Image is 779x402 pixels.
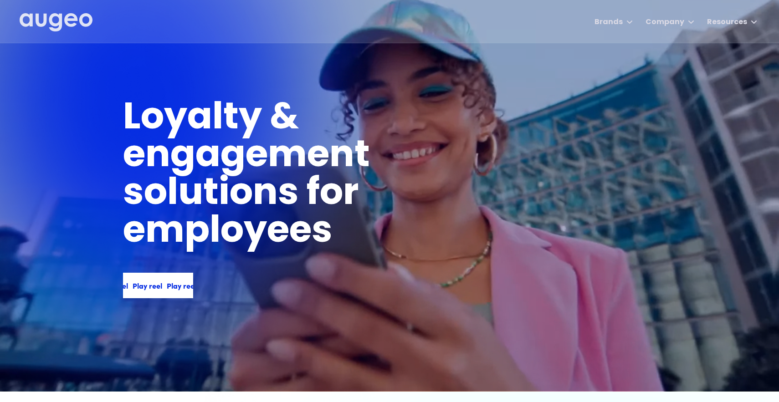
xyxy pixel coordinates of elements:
[594,17,623,28] div: Brands
[646,17,684,28] div: Company
[707,17,747,28] div: Resources
[20,13,92,32] img: Augeo's full logo in white.
[130,280,159,291] div: Play reel
[123,273,193,298] a: Play reelPlay reelPlay reel
[123,100,517,214] h1: Loyalty & engagement solutions for
[123,214,348,251] h1: employees
[96,280,125,291] div: Play reel
[20,13,92,32] a: home
[164,280,194,291] div: Play reel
